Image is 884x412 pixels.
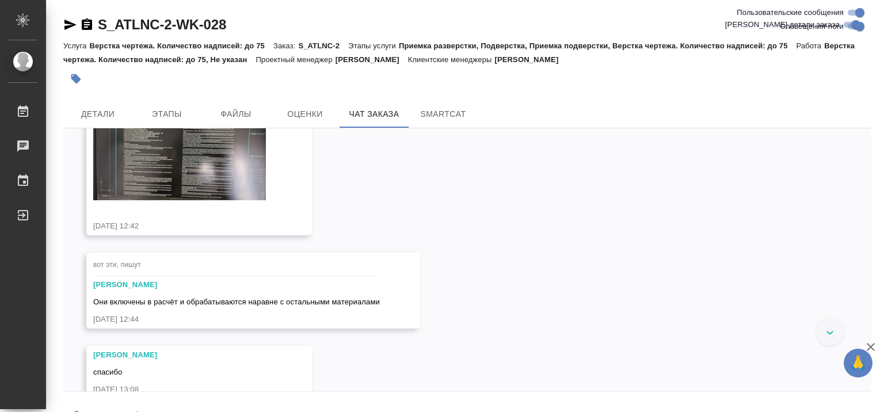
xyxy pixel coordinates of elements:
p: Работа [797,41,825,50]
span: Чат заказа [346,107,402,121]
span: Файлы [208,107,264,121]
a: S_ATLNC-2-WK-028 [98,17,226,32]
p: Приемка разверстки, Подверстка, Приемка подверстки, Верстка чертежа. Количество надписей: до 75 [399,41,797,50]
div: [DATE] 13:08 [93,384,272,395]
span: вот эти, пишут [93,261,141,269]
p: Проектный менеджер [256,55,335,64]
p: Клиентские менеджеры [408,55,495,64]
button: Скопировать ссылку [80,18,94,32]
span: Оценки [277,107,333,121]
button: Добавить тэг [63,66,89,91]
span: [PERSON_NAME] детали заказа [725,19,840,30]
div: [DATE] 12:44 [93,314,380,325]
span: Они включены в расчёт и обрабатываются наравне с остальными материалами [93,297,380,306]
p: [PERSON_NAME] [494,55,567,64]
p: [PERSON_NAME] [336,55,408,64]
p: Верстка чертежа. Количество надписей: до 75 [89,41,273,50]
p: Услуга [63,41,89,50]
span: спасибо [93,368,122,376]
span: Оповещения-логи [780,21,844,32]
p: Заказ: [273,41,298,50]
div: [PERSON_NAME] [93,279,380,291]
span: 🙏 [848,351,868,375]
button: Скопировать ссылку для ЯМессенджера [63,18,77,32]
p: S_ATLNC-2 [298,41,348,50]
img: 21-08-2025-12-42-25-image.png [93,104,266,201]
button: 🙏 [844,349,872,377]
p: Этапы услуги [348,41,399,50]
span: SmartCat [416,107,471,121]
div: [PERSON_NAME] [93,349,272,361]
div: [DATE] 12:42 [93,220,272,232]
span: Детали [70,107,125,121]
span: Этапы [139,107,195,121]
span: Пользовательские сообщения [737,7,844,18]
